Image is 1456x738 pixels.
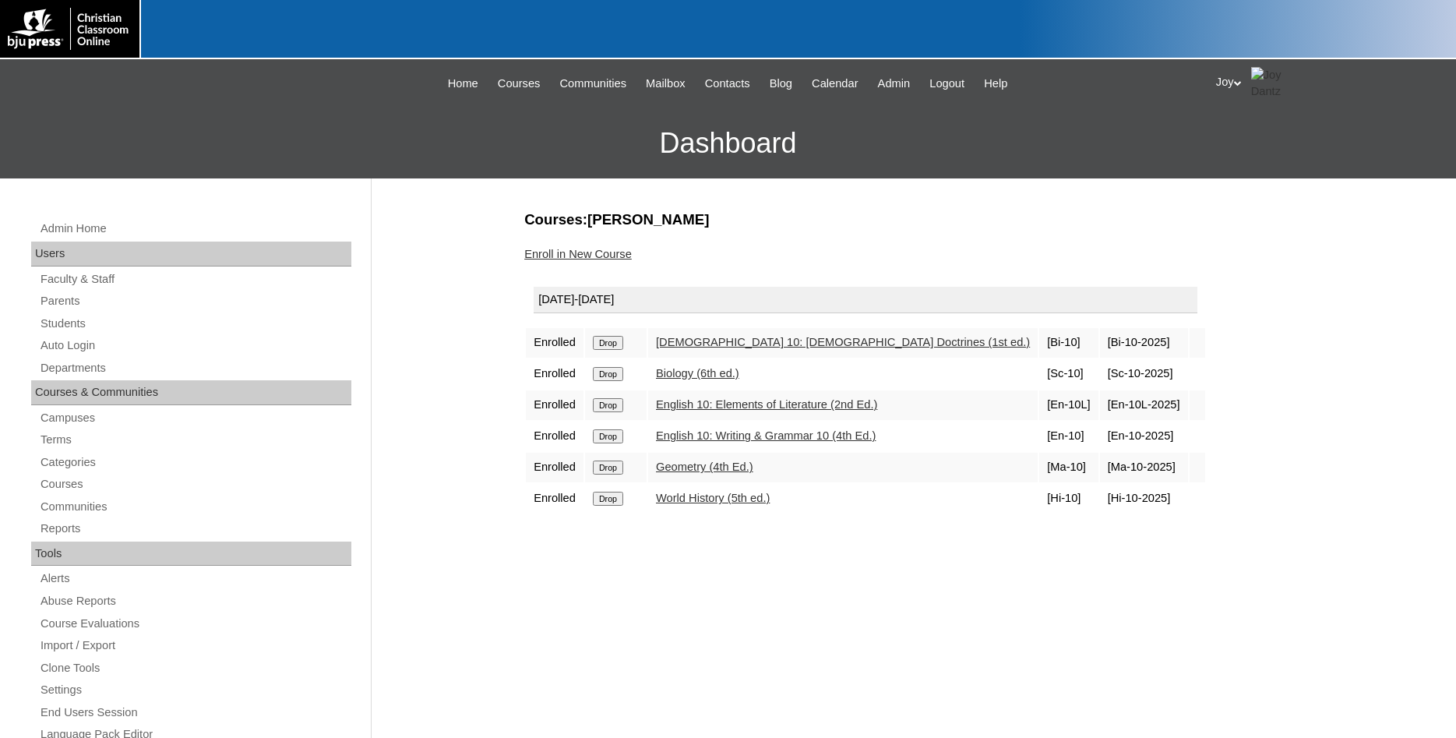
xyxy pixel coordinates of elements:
a: Faculty & Staff [39,270,351,289]
a: Blog [762,75,800,93]
span: Logout [929,75,964,93]
a: Import / Export [39,636,351,655]
a: Terms [39,430,351,450]
a: [DEMOGRAPHIC_DATA] 10: [DEMOGRAPHIC_DATA] Doctrines (1st ed.) [656,336,1030,348]
a: End Users Session [39,703,351,722]
a: Courses [490,75,548,93]
div: Joy [1216,67,1440,99]
td: [Bi-10-2025] [1100,328,1188,358]
a: Courses [39,475,351,494]
img: logo-white.png [8,8,132,50]
a: Categories [39,453,351,472]
td: Enrolled [526,328,583,358]
a: Students [39,314,351,334]
a: Communities [39,497,351,517]
a: Settings [39,680,351,700]
a: Geometry (4th Ed.) [656,461,753,473]
span: Admin [878,75,911,93]
span: Communities [560,75,627,93]
td: [En-10-2025] [1100,422,1188,451]
a: Reports [39,519,351,538]
td: Enrolled [526,422,583,451]
img: Joy Dantz [1251,67,1290,99]
span: Home [448,75,478,93]
td: [En-10L-2025] [1100,390,1188,420]
a: Biology (6th ed.) [656,367,739,380]
a: Campuses [39,408,351,428]
h3: Dashboard [8,108,1448,178]
a: Alerts [39,569,351,588]
a: Logout [922,75,972,93]
a: Auto Login [39,336,351,355]
span: Blog [770,75,792,93]
td: Enrolled [526,390,583,420]
td: [Bi-10] [1039,328,1098,358]
td: [En-10] [1039,422,1098,451]
a: Communities [552,75,635,93]
div: Courses & Communities [31,380,351,405]
span: Mailbox [646,75,686,93]
h3: Courses:[PERSON_NAME] [524,210,1296,230]
a: Mailbox [638,75,693,93]
a: Admin [870,75,918,93]
a: English 10: Writing & Grammar 10 (4th Ed.) [656,429,876,442]
a: English 10: Elements of Literature (2nd Ed.) [656,398,877,411]
td: Enrolled [526,453,583,482]
td: [Sc-10] [1039,359,1098,389]
input: Drop [593,336,623,350]
input: Drop [593,429,623,443]
td: [Hi-10-2025] [1100,484,1188,514]
td: Enrolled [526,359,583,389]
td: [Ma-10-2025] [1100,453,1188,482]
input: Drop [593,367,623,381]
div: Tools [31,542,351,567]
span: Help [984,75,1007,93]
a: Calendar [804,75,865,93]
div: Users [31,242,351,267]
a: Abuse Reports [39,591,351,611]
input: Drop [593,398,623,412]
div: [DATE]-[DATE] [534,287,1197,313]
a: Course Evaluations [39,614,351,634]
span: Courses [498,75,541,93]
td: [Hi-10] [1039,484,1098,514]
a: Departments [39,358,351,378]
td: Enrolled [526,484,583,514]
a: Contacts [697,75,758,93]
span: Contacts [705,75,750,93]
td: [Sc-10-2025] [1100,359,1188,389]
a: Help [976,75,1015,93]
td: [Ma-10] [1039,453,1098,482]
td: [En-10L] [1039,390,1098,420]
input: Drop [593,461,623,475]
a: Home [440,75,486,93]
a: World History (5th ed.) [656,492,770,504]
a: Enroll in New Course [524,248,632,260]
a: Clone Tools [39,659,351,678]
a: Parents [39,291,351,311]
input: Drop [593,492,623,506]
a: Admin Home [39,219,351,238]
span: Calendar [812,75,858,93]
